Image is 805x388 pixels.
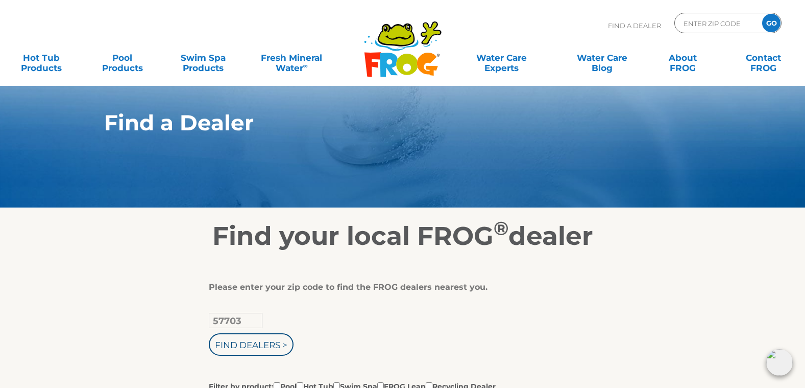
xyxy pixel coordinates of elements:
p: Find A Dealer [608,13,661,38]
a: Swim SpaProducts [172,48,234,68]
img: openIcon [766,349,793,376]
a: PoolProducts [91,48,154,68]
a: ContactFROG [732,48,795,68]
div: Please enter your zip code to find the FROG dealers nearest you. [209,282,589,292]
input: GO [762,14,780,32]
h1: Find a Dealer [104,110,654,135]
a: Fresh MineralWater∞ [252,48,331,68]
a: AboutFROG [651,48,714,68]
sup: ® [494,217,508,240]
sup: ∞ [303,62,308,70]
a: Water CareBlog [571,48,633,68]
a: Hot TubProducts [10,48,73,68]
a: Water CareExperts [451,48,553,68]
input: Find Dealers > [209,333,294,356]
h2: Find your local FROG dealer [89,221,717,252]
input: Zip Code Form [682,16,751,31]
